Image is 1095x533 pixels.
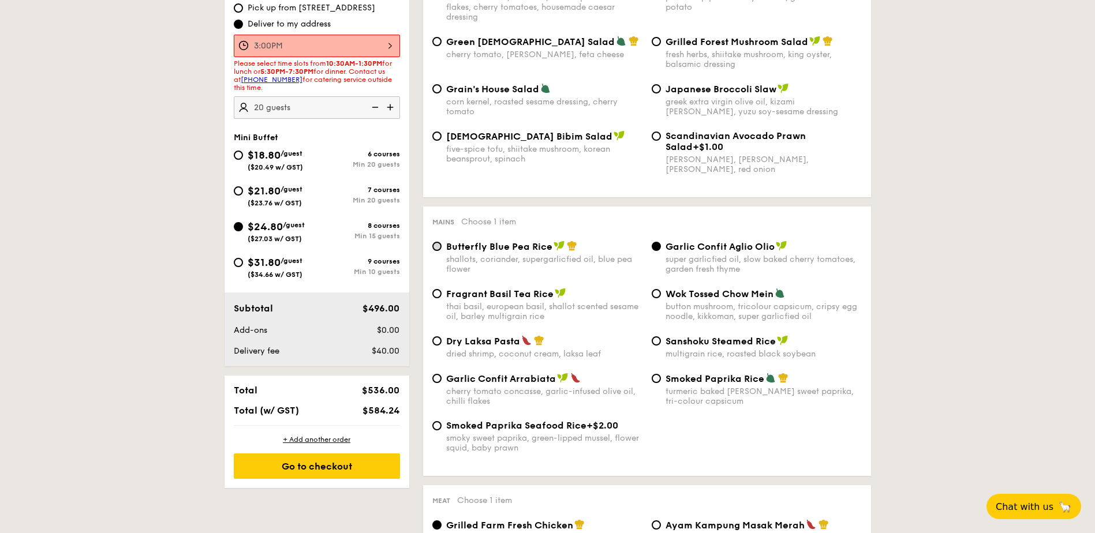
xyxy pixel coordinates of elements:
div: Min 20 guests [317,160,400,168]
div: Min 20 guests [317,196,400,204]
img: icon-vegetarian.fe4039eb.svg [616,36,626,46]
img: icon-spicy.37a8142b.svg [570,373,581,383]
img: icon-chef-hat.a58ddaea.svg [574,519,585,530]
span: Garlic Confit Aglio Olio [666,241,775,252]
input: Smoked Paprika Seafood Rice+$2.00smoky sweet paprika, green-lipped mussel, flower squid, baby prawn [432,421,442,430]
div: button mushroom, tricolour capsicum, cripsy egg noodle, kikkoman, super garlicfied oil [666,302,862,321]
div: 6 courses [317,150,400,158]
span: Grilled Farm Fresh Chicken [446,520,573,531]
div: greek extra virgin olive oil, kizami [PERSON_NAME], yuzu soy-sesame dressing [666,97,862,117]
div: corn kernel, roasted sesame dressing, cherry tomato [446,97,642,117]
input: Smoked Paprika Riceturmeric baked [PERSON_NAME] sweet paprika, tri-colour capsicum [652,374,661,383]
span: Mini Buffet [234,133,278,142]
img: icon-spicy.37a8142b.svg [521,335,532,346]
span: 🦙 [1058,500,1072,513]
input: Ayam Kampung Masak Merah24 hour marinated boneless chicken, lemongrass and lime leaf scented samb... [652,520,661,530]
span: [DEMOGRAPHIC_DATA] Bibim Salad [446,131,612,142]
span: Add-ons [234,325,267,335]
div: five-spice tofu, shiitake mushroom, korean beansprout, spinach [446,144,642,164]
span: ($23.76 w/ GST) [248,199,302,207]
img: icon-vegan.f8ff3823.svg [554,241,565,251]
span: Mains [432,218,454,226]
span: Grain's House Salad [446,84,539,95]
span: Delivery fee [234,346,279,356]
span: /guest [281,149,302,157]
span: $584.24 [362,405,399,416]
span: $40.00 [372,346,399,356]
input: Wok Tossed Chow Meinbutton mushroom, tricolour capsicum, cripsy egg noodle, kikkoman, super garli... [652,289,661,298]
div: + Add another order [234,435,400,444]
input: Number of guests [234,96,400,119]
span: /guest [281,257,302,265]
div: Min 15 guests [317,232,400,240]
input: Grain's House Saladcorn kernel, roasted sesame dressing, cherry tomato [432,84,442,93]
input: $31.80/guest($34.66 w/ GST)9 coursesMin 10 guests [234,258,243,267]
img: icon-chef-hat.a58ddaea.svg [778,373,788,383]
strong: 5:30PM-7:30PM [260,67,313,76]
div: multigrain rice, roasted black soybean [666,349,862,359]
span: $0.00 [377,325,399,335]
span: Japanese Broccoli Slaw [666,84,776,95]
div: cherry tomato, [PERSON_NAME], feta cheese [446,50,642,59]
input: $24.80/guest($27.03 w/ GST)8 coursesMin 15 guests [234,222,243,231]
span: Deliver to my address [248,18,331,30]
input: Event time [234,35,400,57]
img: icon-chef-hat.a58ddaea.svg [819,519,829,530]
img: icon-chef-hat.a58ddaea.svg [823,36,833,46]
div: turmeric baked [PERSON_NAME] sweet paprika, tri-colour capsicum [666,386,862,406]
span: Ayam Kampung Masak Merah [666,520,805,531]
div: Go to checkout [234,453,400,479]
img: icon-vegan.f8ff3823.svg [776,241,787,251]
img: icon-vegan.f8ff3823.svg [809,36,821,46]
img: icon-vegan.f8ff3823.svg [778,83,789,93]
div: super garlicfied oil, slow baked cherry tomatoes, garden fresh thyme [666,254,862,274]
span: Butterfly Blue Pea Rice [446,241,552,252]
span: +$2.00 [586,420,618,431]
span: Sanshoku Steamed Rice [666,336,776,347]
span: $24.80 [248,220,283,233]
img: icon-vegan.f8ff3823.svg [614,130,625,141]
div: 9 courses [317,257,400,265]
span: Smoked Paprika Seafood Rice [446,420,586,431]
div: 8 courses [317,222,400,230]
input: Grilled Forest Mushroom Saladfresh herbs, shiitake mushroom, king oyster, balsamic dressing [652,37,661,46]
span: Scandinavian Avocado Prawn Salad [666,130,806,152]
div: Min 10 guests [317,268,400,276]
button: Chat with us🦙 [986,494,1081,519]
div: cherry tomato concasse, garlic-infused olive oil, chilli flakes [446,386,642,406]
div: shallots, coriander, supergarlicfied oil, blue pea flower [446,254,642,274]
input: $18.80/guest($20.49 w/ GST)6 coursesMin 20 guests [234,151,243,160]
span: $536.00 [362,385,399,396]
span: $21.80 [248,185,281,197]
input: Fragrant Basil Tea Ricethai basil, european basil, shallot scented sesame oil, barley multigrain ... [432,289,442,298]
img: icon-vegetarian.fe4039eb.svg [540,83,551,93]
span: Wok Tossed Chow Mein [666,288,773,299]
span: Grilled Forest Mushroom Salad [666,36,808,47]
span: $496.00 [362,303,399,314]
input: Garlic Confit Arrabiatacherry tomato concasse, garlic-infused olive oil, chilli flakes [432,374,442,383]
input: Dry Laksa Pastadried shrimp, coconut cream, laksa leaf [432,336,442,346]
input: Garlic Confit Aglio Oliosuper garlicfied oil, slow baked cherry tomatoes, garden fresh thyme [652,242,661,251]
div: 7 courses [317,186,400,194]
div: fresh herbs, shiitake mushroom, king oyster, balsamic dressing [666,50,862,69]
span: Fragrant Basil Tea Rice [446,288,554,299]
img: icon-vegetarian.fe4039eb.svg [775,288,785,298]
span: Pick up from [STREET_ADDRESS] [248,2,375,14]
a: [PHONE_NUMBER] [241,76,302,84]
img: icon-chef-hat.a58ddaea.svg [534,335,544,346]
div: dried shrimp, coconut cream, laksa leaf [446,349,642,359]
div: smoky sweet paprika, green-lipped mussel, flower squid, baby prawn [446,433,642,453]
input: Sanshoku Steamed Ricemultigrain rice, roasted black soybean [652,336,661,346]
input: Deliver to my address [234,20,243,29]
span: Choose 1 item [457,496,512,505]
span: +$1.00 [693,141,723,152]
span: Green [DEMOGRAPHIC_DATA] Salad [446,36,615,47]
input: Grilled Farm Fresh ChickenIndian inspired cajun chicken thigh, charred broccoli, slow baked cherr... [432,520,442,530]
input: Pick up from [STREET_ADDRESS] [234,3,243,13]
img: icon-vegan.f8ff3823.svg [777,335,788,346]
span: Total (w/ GST) [234,405,299,416]
span: Chat with us [996,501,1053,512]
img: icon-vegan.f8ff3823.svg [555,288,566,298]
span: $18.80 [248,149,281,162]
input: Butterfly Blue Pea Riceshallots, coriander, supergarlicfied oil, blue pea flower [432,242,442,251]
